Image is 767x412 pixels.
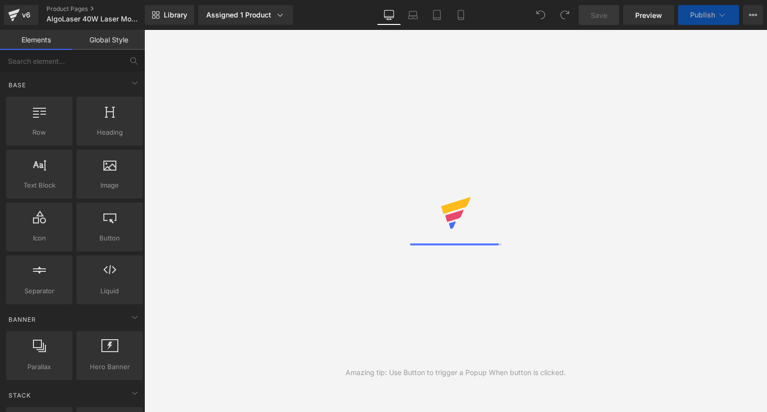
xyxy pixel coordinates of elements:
button: Publish [678,5,739,25]
div: Amazing tip: Use Button to trigger a Popup When button is clicked. [346,367,566,378]
span: Button [79,233,140,243]
span: Text Block [9,180,69,191]
a: Tablet [425,5,449,25]
a: Global Style [72,30,145,50]
span: Liquid [79,286,140,296]
button: Undo [531,5,551,25]
span: Separator [9,286,69,296]
a: Laptop [401,5,425,25]
span: Publish [690,11,715,19]
span: Library [164,10,187,19]
span: Image [79,180,140,191]
button: Redo [555,5,575,25]
a: Product Pages [46,5,161,13]
button: More [743,5,763,25]
a: New Library [145,5,194,25]
span: Save [591,10,607,20]
span: Parallax [9,362,69,372]
a: Preview [623,5,674,25]
span: Row [9,127,69,138]
span: Banner [7,315,37,324]
a: v6 [4,5,38,25]
div: Assigned 1 Product [206,10,285,20]
div: v6 [20,8,32,21]
a: Desktop [377,5,401,25]
span: Icon [9,233,69,243]
span: Preview [635,10,662,20]
span: Base [7,80,27,90]
span: Heading [79,127,140,138]
a: Mobile [449,5,473,25]
span: Stack [7,391,32,400]
span: AlgoLaser 40W Laser Module [46,15,142,23]
span: Hero Banner [79,362,140,372]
